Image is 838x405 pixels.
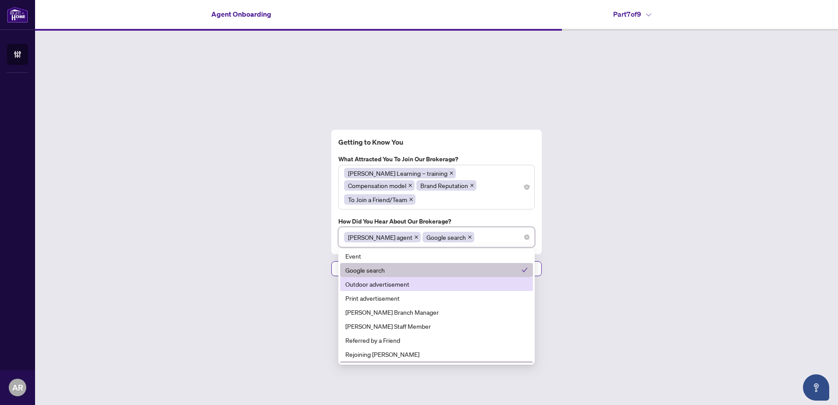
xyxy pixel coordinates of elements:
[344,232,421,242] span: RAHR agent
[524,234,529,240] span: close-circle
[409,197,413,202] span: close
[420,181,468,190] span: Brand Reputation
[344,194,415,205] span: To Join a Friend/Team
[340,305,533,319] div: RAHR Branch Manager
[345,265,522,275] div: Google search
[344,180,415,191] span: Compensation model
[340,333,533,347] div: Referred by a Friend
[345,293,528,303] div: Print advertisement
[338,217,535,226] label: How did you hear about our brokerage?
[408,183,412,188] span: close
[345,321,528,331] div: [PERSON_NAME] Staff Member
[470,183,474,188] span: close
[423,232,474,242] span: Google search
[449,171,454,175] span: close
[345,279,528,289] div: Outdoor advertisement
[613,9,651,19] h4: Part 7 of 9
[348,232,412,242] span: [PERSON_NAME] agent
[331,261,433,276] button: Previous
[348,181,406,190] span: Compensation model
[338,137,535,147] h4: Getting to Know You
[345,307,528,317] div: [PERSON_NAME] Branch Manager
[416,180,476,191] span: Brand Reputation
[524,185,529,190] span: close-circle
[803,374,829,401] button: Open asap
[340,361,533,375] div: RAHR agent
[414,235,419,239] span: close
[426,232,466,242] span: Google search
[348,195,407,204] span: To Join a Friend/Team
[340,347,533,361] div: Rejoining RAHR
[522,267,528,273] span: check
[345,349,528,359] div: Rejoining [PERSON_NAME]
[340,249,533,263] div: Event
[340,291,533,305] div: Print advertisement
[12,381,23,394] span: AR
[344,168,456,178] span: RAHR Learning – training
[340,319,533,333] div: RAHR Staff Member
[338,154,535,164] label: What attracted you to join our brokerage?
[340,263,533,277] div: Google search
[468,235,472,239] span: close
[348,168,447,178] span: [PERSON_NAME] Learning – training
[7,7,28,23] img: logo
[340,277,533,291] div: Outdoor advertisement
[345,335,528,345] div: Referred by a Friend
[211,9,271,19] h4: Agent Onboarding
[345,251,528,261] div: Event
